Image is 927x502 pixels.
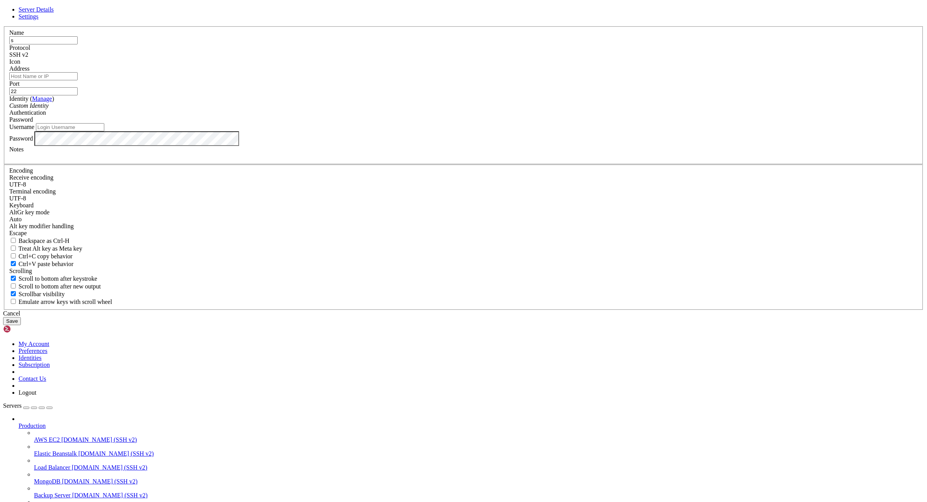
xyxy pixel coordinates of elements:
i: Custom Identity [9,102,49,109]
span: Elastic Beanstalk [34,450,77,457]
a: My Account [19,341,49,347]
label: Ctrl-C copies if true, send ^C to host if false. Ctrl-Shift-C sends ^C to host if true, copies if... [9,253,73,259]
label: Password [9,135,33,141]
span: SSH v2 [9,51,28,58]
a: Manage [32,95,52,102]
a: Logout [19,389,36,396]
label: Set the expected encoding for data received from the host. If the encodings do not match, visual ... [9,209,49,215]
img: Shellngn [3,325,48,333]
label: Set the expected encoding for data received from the host. If the encodings do not match, visual ... [9,174,53,181]
li: MongoDB [DOMAIN_NAME] (SSH v2) [34,471,924,485]
span: Load Balancer [34,464,70,471]
input: Server Name [9,36,78,44]
a: Identities [19,354,42,361]
span: Backup Server [34,492,71,499]
a: Settings [19,13,39,20]
label: Identity [9,95,54,102]
span: [DOMAIN_NAME] (SSH v2) [72,464,148,471]
span: ( ) [30,95,54,102]
input: Treat Alt key as Meta key [11,246,16,251]
div: UTF-8 [9,181,918,188]
a: Load Balancer [DOMAIN_NAME] (SSH v2) [34,464,924,471]
label: When using the alternative screen buffer, and DECCKM (Application Cursor Keys) is active, mouse w... [9,298,112,305]
input: Ctrl+V paste behavior [11,261,16,266]
input: Scrollbar visibility [11,291,16,296]
span: UTF-8 [9,181,26,188]
span: [DOMAIN_NAME] (SSH v2) [72,492,148,499]
input: Scroll to bottom after keystroke [11,276,16,281]
div: Auto [9,216,918,223]
a: Subscription [19,361,50,368]
input: Emulate arrow keys with scroll wheel [11,299,16,304]
input: Host Name or IP [9,72,78,80]
label: Protocol [9,44,30,51]
div: SSH v2 [9,51,918,58]
label: Controls how the Alt key is handled. Escape: Send an ESC prefix. 8-Bit: Add 128 to the typed char... [9,223,74,229]
label: Encoding [9,167,33,174]
a: Elastic Beanstalk [DOMAIN_NAME] (SSH v2) [34,450,924,457]
span: Password [9,116,33,123]
label: Scroll to bottom after new output. [9,283,101,290]
span: Scroll to bottom after new output [19,283,101,290]
label: Address [9,65,29,72]
span: Backspace as Ctrl-H [19,237,70,244]
div: Custom Identity [9,102,918,109]
input: Scroll to bottom after new output [11,283,16,288]
li: AWS EC2 [DOMAIN_NAME] (SSH v2) [34,429,924,443]
label: The vertical scrollbar mode. [9,291,65,297]
label: The default terminal encoding. ISO-2022 enables character map translations (like graphics maps). ... [9,188,56,195]
span: Servers [3,402,22,409]
span: [DOMAIN_NAME] (SSH v2) [62,478,138,485]
input: Login Username [36,123,104,131]
a: Contact Us [19,375,46,382]
span: Production [19,422,46,429]
label: Keyboard [9,202,34,209]
label: Port [9,80,20,87]
div: Password [9,116,918,123]
label: If true, the backspace should send BS ('\x08', aka ^H). Otherwise the backspace key should send '... [9,237,70,244]
input: Port Number [9,87,78,95]
label: Name [9,29,24,36]
span: Auto [9,216,22,222]
span: Ctrl+C copy behavior [19,253,73,259]
label: Scrolling [9,268,32,274]
li: Backup Server [DOMAIN_NAME] (SSH v2) [34,485,924,499]
span: UTF-8 [9,195,26,202]
button: Save [3,317,21,325]
span: AWS EC2 [34,436,60,443]
span: Emulate arrow keys with scroll wheel [19,298,112,305]
a: MongoDB [DOMAIN_NAME] (SSH v2) [34,478,924,485]
div: Escape [9,230,918,237]
li: Load Balancer [DOMAIN_NAME] (SSH v2) [34,457,924,471]
span: Treat Alt key as Meta key [19,245,82,252]
span: Ctrl+V paste behavior [19,261,73,267]
span: Escape [9,230,27,236]
label: Username [9,124,34,130]
span: Scrollbar visibility [19,291,65,297]
label: Ctrl+V pastes if true, sends ^V to host if false. Ctrl+Shift+V sends ^V to host if true, pastes i... [9,261,73,267]
div: Cancel [3,310,924,317]
a: Production [19,422,924,429]
input: Backspace as Ctrl-H [11,238,16,243]
a: AWS EC2 [DOMAIN_NAME] (SSH v2) [34,436,924,443]
a: Backup Server [DOMAIN_NAME] (SSH v2) [34,492,924,499]
label: Notes [9,146,24,153]
label: Whether to scroll to the bottom on any keystroke. [9,275,97,282]
span: [DOMAIN_NAME] (SSH v2) [61,436,137,443]
label: Whether the Alt key acts as a Meta key or as a distinct Alt key. [9,245,82,252]
span: [DOMAIN_NAME] (SSH v2) [78,450,154,457]
label: Authentication [9,109,46,116]
label: Icon [9,58,20,65]
div: UTF-8 [9,195,918,202]
a: Server Details [19,6,54,13]
a: Preferences [19,348,48,354]
input: Ctrl+C copy behavior [11,253,16,258]
span: MongoDB [34,478,60,485]
span: Scroll to bottom after keystroke [19,275,97,282]
li: Elastic Beanstalk [DOMAIN_NAME] (SSH v2) [34,443,924,457]
a: Servers [3,402,53,409]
